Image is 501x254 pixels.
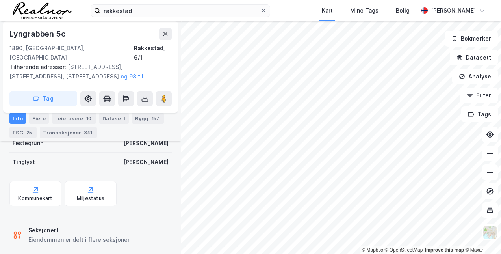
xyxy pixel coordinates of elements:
div: Kommunekart [18,195,52,202]
div: Bolig [396,6,410,15]
img: realnor-logo.934646d98de889bb5806.png [13,2,72,19]
div: [PERSON_NAME] [123,157,169,167]
div: [PERSON_NAME] [431,6,476,15]
div: 157 [150,114,161,122]
div: [PERSON_NAME] [123,138,169,148]
div: ESG [9,127,37,138]
button: Analyse [452,69,498,84]
div: Festegrunn [13,138,43,148]
div: Kontrollprogram for chat [462,216,501,254]
div: [STREET_ADDRESS], [STREET_ADDRESS], [STREET_ADDRESS] [9,62,165,81]
div: Transaksjoner [40,127,97,138]
button: Tags [461,106,498,122]
div: Miljøstatus [77,195,104,202]
button: Tag [9,91,77,106]
div: Lyngrabben 5c [9,28,67,40]
a: Improve this map [425,247,464,253]
a: Mapbox [362,247,383,253]
span: Tilhørende adresser: [9,64,68,70]
div: 341 [83,129,94,136]
button: Bokmerker [445,31,498,47]
div: Mine Tags [350,6,379,15]
div: Info [9,113,26,124]
iframe: Chat Widget [462,216,501,254]
div: Seksjonert [28,226,130,235]
div: Leietakere [52,113,96,124]
div: Bygg [132,113,164,124]
div: 25 [25,129,33,136]
div: Rakkestad, 6/1 [134,43,172,62]
a: OpenStreetMap [385,247,423,253]
div: 1890, [GEOGRAPHIC_DATA], [GEOGRAPHIC_DATA] [9,43,134,62]
div: 10 [85,114,93,122]
input: Søk på adresse, matrikkel, gårdeiere, leietakere eller personer [100,5,260,17]
div: Datasett [99,113,129,124]
div: Eiere [29,113,49,124]
div: Kart [322,6,333,15]
div: Eiendommen er delt i flere seksjoner [28,235,130,245]
button: Datasett [450,50,498,65]
div: Tinglyst [13,157,35,167]
button: Filter [460,88,498,103]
